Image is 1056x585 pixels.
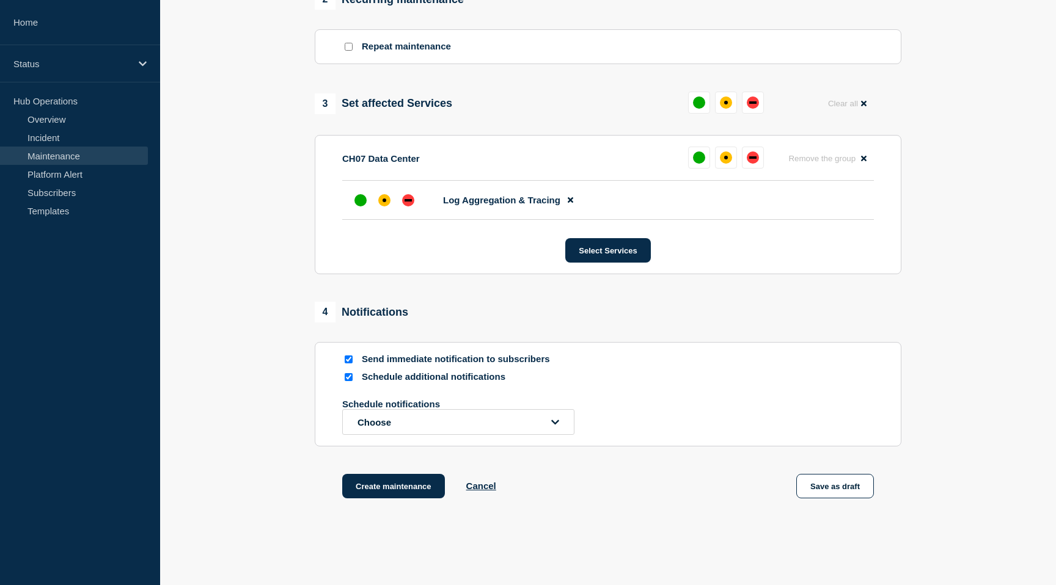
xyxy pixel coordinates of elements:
button: Select Services [565,238,650,263]
button: affected [715,92,737,114]
p: Send immediate notification to subscribers [362,354,557,365]
div: down [747,151,759,164]
span: 3 [315,93,335,114]
button: down [742,92,764,114]
button: Clear all [821,92,874,115]
div: affected [720,151,732,164]
button: Cancel [466,481,496,491]
button: up [688,92,710,114]
div: Notifications [315,302,408,322]
div: up [354,194,367,206]
button: affected [715,147,737,169]
p: Schedule additional notifications [362,371,557,383]
span: Remove the group [788,154,856,163]
button: Remove the group [781,147,874,170]
div: up [693,96,705,109]
p: Schedule notifications [342,399,538,409]
button: up [688,147,710,169]
p: Repeat maintenance [362,41,451,53]
p: Status [13,59,131,69]
input: Schedule additional notifications [345,373,353,381]
p: CH07 Data Center [342,153,420,164]
button: down [742,147,764,169]
input: Send immediate notification to subscribers [345,355,353,363]
input: Repeat maintenance [345,43,353,51]
span: Log Aggregation & Tracing [443,195,560,205]
button: Create maintenance [342,474,445,498]
div: Set affected Services [315,93,452,114]
div: affected [720,96,732,109]
div: down [402,194,414,206]
button: Save as draft [796,474,874,498]
span: 4 [315,302,335,322]
button: open dropdown [342,409,574,435]
div: up [693,151,705,164]
div: down [747,96,759,109]
div: affected [378,194,391,206]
